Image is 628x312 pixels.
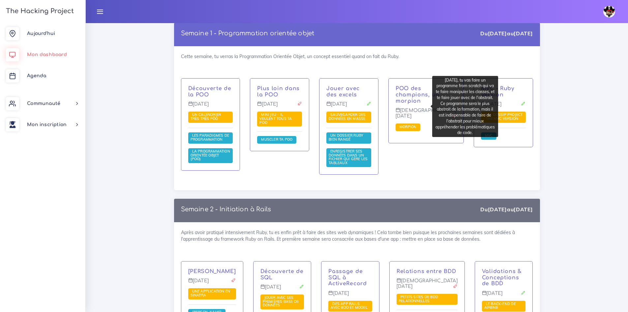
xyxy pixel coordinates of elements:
span: Jouer avec ses premières base de données [263,295,299,307]
p: [DATE] [260,284,304,295]
a: Muscler ta POO [259,137,294,142]
a: Enregistrer ses données dans un fichier qui gère les tableaux [329,149,368,165]
strong: [DATE] [488,30,507,37]
span: Le Back-end de Airbnb [484,301,516,310]
p: [DATE] [481,101,526,112]
span: Aujourd'hui [27,31,55,36]
p: [DATE] [482,291,526,301]
a: Découverte de la POO [188,86,231,98]
p: [DEMOGRAPHIC_DATA][DATE] [397,278,458,294]
span: Communauté [27,101,60,106]
a: Morpion [398,125,418,129]
p: [DATE] [328,291,372,301]
strong: [DATE] [514,206,533,213]
p: Découverte de SQL [260,268,304,281]
span: Mini jeu - il veulent tous ta POO [259,112,292,124]
span: Morpion [398,124,418,129]
a: Un calendrier très très PÔÔ [191,113,221,121]
a: Semaine 1 - Programmation orientée objet [181,30,314,37]
span: Une application en Sinatra [191,289,230,297]
span: The Gossip Project - The MVC version [483,112,523,121]
p: [DATE] [188,278,236,289]
div: Du au [480,30,533,37]
a: POO des champions, un morpion [396,86,439,104]
a: Un dossier Ruby bien rangé [329,133,363,142]
img: avatar [603,6,615,17]
div: Cette semaine, tu verras la Programmation Orientée Objet, un concept essentiel quand on fait du R... [174,46,540,190]
a: Mini jeu - il veulent tous ta POO [259,113,292,125]
p: [DATE] [188,101,233,112]
a: Les paradigmes de programmation [191,133,229,142]
a: La Programmation Orientée Objet (POO) [191,149,230,161]
p: [PERSON_NAME] [188,268,236,275]
p: Passage de SQL à ActiveRecord [328,268,372,287]
p: [DATE] [257,101,302,112]
span: Petits sites de BDD relationnelles [399,295,438,303]
span: Agenda [27,73,46,78]
strong: [DATE] [514,30,533,37]
a: Jouer avec des excels [326,86,360,98]
div: Du au [480,206,533,213]
div: [DATE], tu vas faire un programme from scratch qui va te faire manipuler les classes, et te faire... [432,76,498,137]
p: MVC - Ruby Version [481,86,526,98]
span: Mon dashboard [27,52,67,57]
p: [DEMOGRAPHIC_DATA][DATE] [396,108,457,124]
span: Des app Rails avec BDD et Model [331,301,369,310]
p: Relations entre BDD [397,268,458,275]
p: [DATE] [326,101,371,112]
strong: [DATE] [488,206,507,213]
p: Validations & Conceptions de BDD [482,268,526,287]
p: Semaine 2 - Initiation à Rails [181,206,271,213]
h3: The Hacking Project [4,8,74,15]
a: Sauvegarder des données en masse [329,113,367,121]
a: Plus loin dans la POO [257,86,300,98]
span: Mon inscription [27,122,67,127]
